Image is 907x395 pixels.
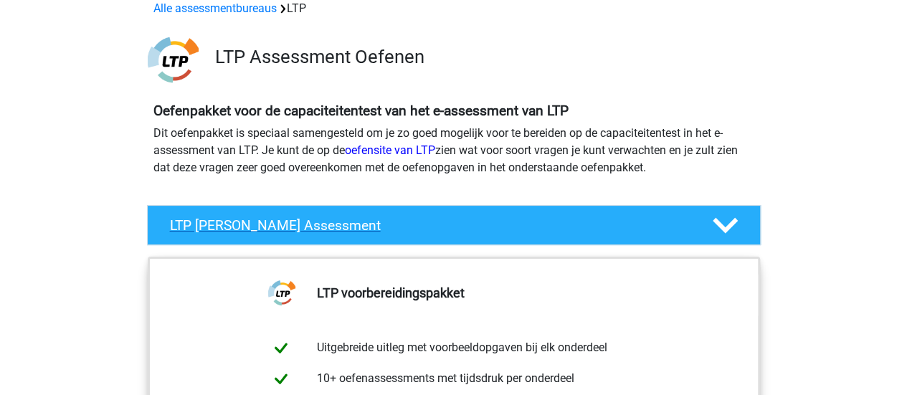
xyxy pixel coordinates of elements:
[345,143,435,157] a: oefensite van LTP
[153,103,569,119] b: Oefenpakket voor de capaciteitentest van het e-assessment van LTP
[153,1,277,15] a: Alle assessmentbureaus
[141,205,766,245] a: LTP [PERSON_NAME] Assessment
[215,46,749,68] h3: LTP Assessment Oefenen
[170,217,689,234] h4: LTP [PERSON_NAME] Assessment
[153,125,754,176] p: Dit oefenpakket is speciaal samengesteld om je zo goed mogelijk voor te bereiden op de capaciteit...
[148,34,199,85] img: ltp.png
